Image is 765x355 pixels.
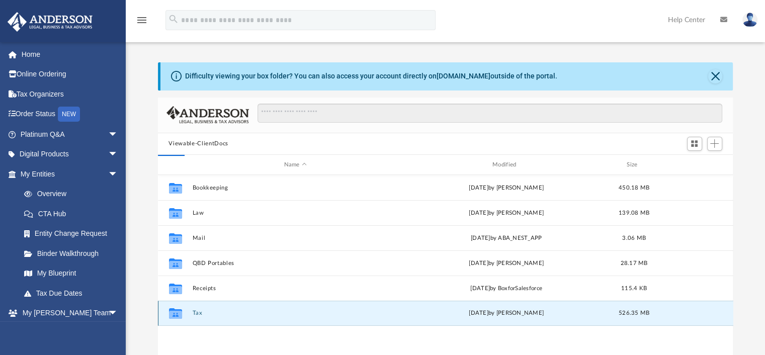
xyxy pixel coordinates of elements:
[168,139,228,148] button: Viewable-ClientDocs
[192,310,398,317] button: Tax
[618,210,649,216] span: 139.08 MB
[58,107,80,122] div: NEW
[622,235,646,241] span: 3.06 MB
[14,283,133,303] a: Tax Due Dates
[7,84,133,104] a: Tax Organizers
[7,104,133,125] a: Order StatusNEW
[14,263,128,284] a: My Blueprint
[7,44,133,64] a: Home
[7,164,133,184] a: My Entitiesarrow_drop_down
[7,144,133,164] a: Digital Productsarrow_drop_down
[14,224,133,244] a: Entity Change Request
[618,311,649,316] span: 526.35 MB
[403,209,609,218] div: [DATE] by [PERSON_NAME]
[192,185,398,191] button: Bookkeeping
[192,160,398,169] div: Name
[7,124,133,144] a: Platinum Q&Aarrow_drop_down
[621,286,646,291] span: 115.4 KB
[614,160,654,169] div: Size
[258,104,722,123] input: Search files and folders
[108,303,128,324] span: arrow_drop_down
[708,69,722,83] button: Close
[108,164,128,185] span: arrow_drop_down
[403,284,609,293] div: [DATE] by BoxforSalesforce
[162,160,187,169] div: id
[192,285,398,292] button: Receipts
[7,303,128,323] a: My [PERSON_NAME] Teamarrow_drop_down
[742,13,757,27] img: User Pic
[14,204,133,224] a: CTA Hub
[192,260,398,267] button: QBD Portables
[403,309,609,318] div: [DATE] by [PERSON_NAME]
[192,210,398,216] button: Law
[168,14,179,25] i: search
[192,235,398,241] button: Mail
[136,19,148,26] a: menu
[620,260,647,266] span: 28.17 MB
[618,185,649,191] span: 450.18 MB
[403,234,609,243] div: [DATE] by ABA_NEST_APP
[108,144,128,165] span: arrow_drop_down
[14,243,133,263] a: Binder Walkthrough
[658,160,729,169] div: id
[136,14,148,26] i: menu
[403,259,609,268] div: [DATE] by [PERSON_NAME]
[14,184,133,204] a: Overview
[5,12,96,32] img: Anderson Advisors Platinum Portal
[185,71,557,81] div: Difficulty viewing your box folder? You can also access your account directly on outside of the p...
[7,64,133,84] a: Online Ordering
[707,137,722,151] button: Add
[108,124,128,145] span: arrow_drop_down
[437,72,490,80] a: [DOMAIN_NAME]
[687,137,702,151] button: Switch to Grid View
[403,160,610,169] div: Modified
[403,184,609,193] div: [DATE] by [PERSON_NAME]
